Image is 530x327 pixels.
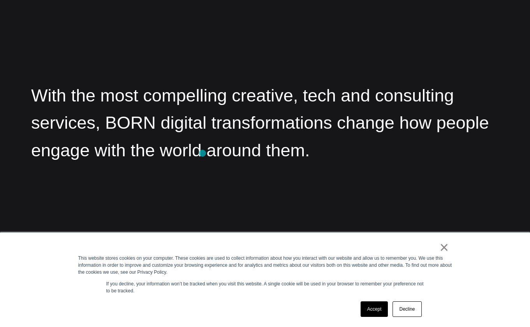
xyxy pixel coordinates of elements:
a: Accept [361,301,388,317]
p: With the most compelling creative, tech and consulting services, BORN digital transformations cha... [31,82,499,164]
p: If you decline, your information won’t be tracked when you visit this website. A single cookie wi... [106,280,424,294]
a: × [440,244,449,251]
div: This website stores cookies on your computer. These cookies are used to collect information about... [78,255,452,276]
a: Decline [393,301,421,317]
